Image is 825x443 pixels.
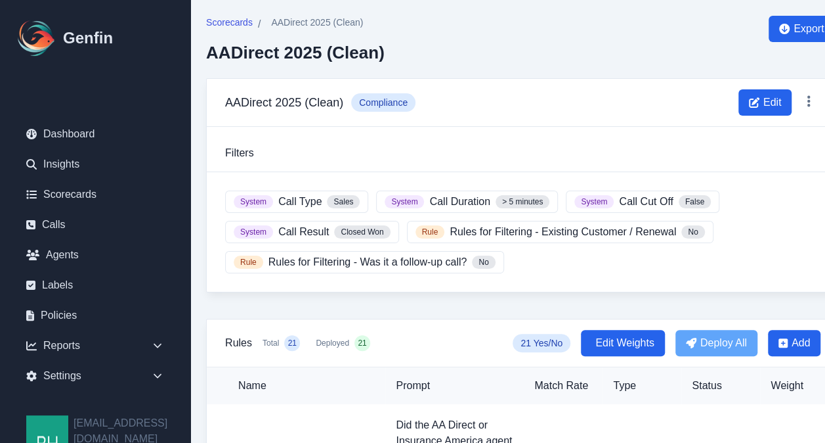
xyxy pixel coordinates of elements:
span: System [234,195,273,208]
span: > 5 minutes [496,195,549,208]
h2: AADirect 2025 (Clean) [206,43,385,62]
button: Edit Weights [581,330,665,356]
th: Name [228,367,385,404]
h1: Genfin [63,28,113,49]
span: Deployed [316,338,349,348]
span: System [385,195,424,208]
span: Export [793,21,824,37]
a: Scorecards [206,16,253,32]
div: Reports [16,333,175,359]
span: Add [792,335,810,351]
span: Scorecards [206,16,253,29]
span: Call Result [278,224,329,240]
a: Policies [16,302,175,329]
a: Labels [16,272,175,298]
span: Compliance [351,93,415,112]
span: Total [263,338,279,348]
span: Deploy All [700,335,747,351]
span: Rule [234,256,263,269]
span: System [234,225,273,239]
a: Scorecards [16,181,175,208]
span: Edit Weights [595,335,654,351]
h3: Filters [225,145,820,161]
div: Settings [16,363,175,389]
button: Add [768,330,820,356]
span: 21 Yes/No [513,334,570,352]
button: Deploy All [675,330,757,356]
span: Rules for Filtering - Existing Customer / Renewal [450,224,676,240]
span: Call Type [278,194,322,210]
th: Prompt [385,367,524,404]
span: Call Duration [429,194,490,210]
span: No [472,256,495,269]
a: Dashboard [16,121,175,147]
span: System [574,195,614,208]
span: Rule [415,225,445,239]
span: 21 [358,338,366,348]
h3: Rules [225,335,252,351]
th: Status [681,367,760,404]
span: Edit [763,95,782,110]
span: False [679,195,711,208]
img: Logo [16,17,58,59]
a: Agents [16,242,175,268]
span: Call Cut Off [619,194,673,210]
th: Type [603,367,681,404]
button: Edit [738,89,792,116]
h3: AADirect 2025 (Clean) [225,93,343,112]
span: 21 [288,338,297,348]
span: AADirect 2025 (Clean) [271,16,363,29]
span: / [258,16,261,32]
span: No [681,225,704,239]
a: Calls [16,212,175,238]
span: Rules for Filtering - Was it a follow-up call? [268,254,467,270]
span: Closed Won [334,225,390,239]
th: Match Rate [524,367,603,404]
a: Insights [16,151,175,177]
span: Sales [327,195,360,208]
